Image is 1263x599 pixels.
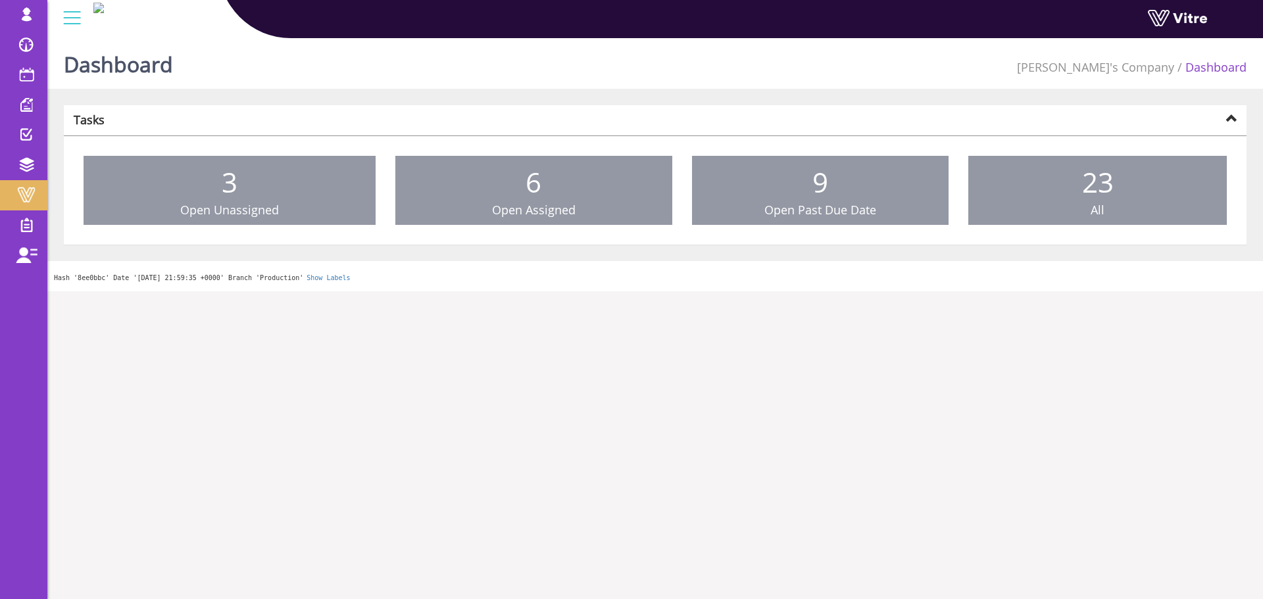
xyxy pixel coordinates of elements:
[222,163,237,201] span: 3
[307,274,350,281] a: Show Labels
[968,156,1227,226] a: 23 All
[64,33,173,89] h1: Dashboard
[93,3,104,13] img: Logo-Web.png
[1082,163,1114,201] span: 23
[492,202,576,218] span: Open Assigned
[692,156,949,226] a: 9 Open Past Due Date
[74,112,105,128] strong: Tasks
[395,156,672,226] a: 6 Open Assigned
[1174,59,1247,76] li: Dashboard
[1017,59,1174,75] a: [PERSON_NAME]'s Company
[1091,202,1104,218] span: All
[180,202,279,218] span: Open Unassigned
[54,274,303,281] span: Hash '8ee0bbc' Date '[DATE] 21:59:35 +0000' Branch 'Production'
[526,163,541,201] span: 6
[84,156,376,226] a: 3 Open Unassigned
[812,163,828,201] span: 9
[764,202,876,218] span: Open Past Due Date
